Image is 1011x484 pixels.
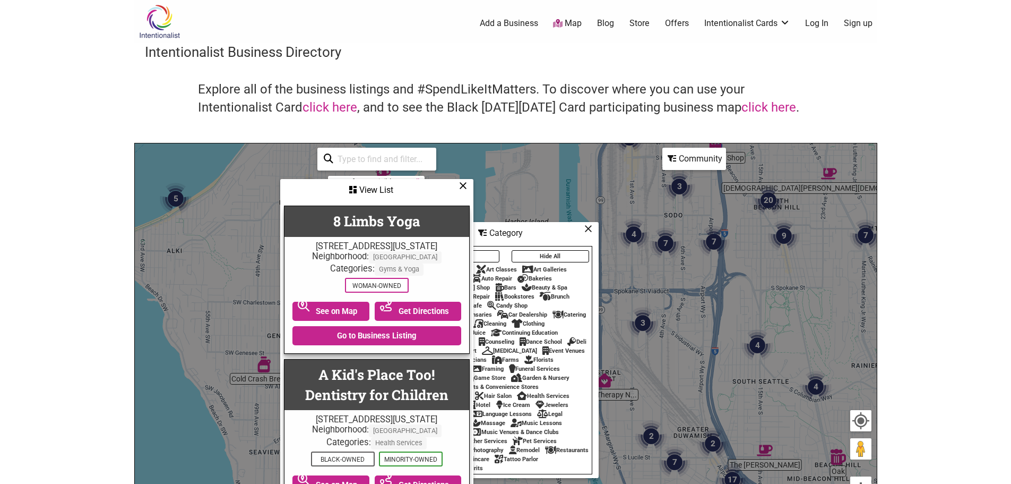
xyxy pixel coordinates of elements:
[482,347,537,354] div: [MEDICAL_DATA]
[479,338,514,345] div: Counseling
[511,375,569,381] div: Garden & Nursery
[371,437,427,449] span: Health Services
[379,452,443,466] span: Minority-Owned
[517,393,569,400] div: Health Services
[753,184,784,216] div: 20
[650,227,681,259] div: 7
[471,420,505,427] div: Massage
[492,356,519,363] div: Farms
[545,447,589,454] div: Restaurants
[768,220,800,252] div: 9
[290,414,464,424] div: [STREET_ADDRESS][US_STATE]
[509,447,540,454] div: Remodel
[290,241,464,251] div: [STREET_ADDRESS][US_STATE]
[704,18,790,29] a: Intentionalist Cards
[535,402,568,409] div: Jewelers
[463,375,506,381] div: Game Store
[472,275,512,282] div: Auto Repair
[850,438,871,460] button: Drag Pegman onto the map to open Street View
[471,411,532,418] div: Language Lessons
[517,275,552,282] div: Bakeries
[741,100,796,115] a: click here
[345,278,409,293] span: Woman-Owned
[495,293,534,300] div: Bookstores
[475,393,512,400] div: Hair Salon
[512,250,589,262] button: Hide All
[471,429,559,436] div: Music Venues & Dance Clubs
[741,329,773,361] div: 4
[800,371,832,403] div: 4
[618,218,650,250] div: 4
[597,18,614,29] a: Blog
[317,148,436,171] div: Type to search and filter
[292,302,370,321] a: See on Map
[665,18,689,29] a: Offers
[476,266,517,273] div: Art Classes
[597,372,612,388] div: Seattle Therapy Network
[467,402,490,409] div: Hotel
[663,149,725,169] div: Community
[542,347,585,354] div: Event Venues
[292,326,461,345] a: Go to Business Listing
[629,18,650,29] a: Store
[290,437,464,449] div: Categories:
[375,302,461,321] a: Get Directions
[540,293,569,300] div: Brunch
[256,356,272,372] div: Cold Crash Brewing
[333,212,420,230] a: 8 Limbs Yoga
[537,411,563,418] div: Legal
[198,81,814,116] h4: Explore all of the business listings and #SpendLikeItMatters. To discover where you can use your ...
[487,302,528,309] div: Candy Shop
[850,410,871,431] button: Your Location
[663,171,695,202] div: 3
[496,402,530,409] div: Ice Cream
[821,166,837,182] div: Buddha Bruddah
[290,251,464,264] div: Neighborhood:
[369,251,442,264] span: [GEOGRAPHIC_DATA]
[414,223,598,243] div: Category
[472,366,504,372] div: Framing
[281,180,472,200] div: View List
[461,447,504,454] div: Photography
[375,264,424,276] span: Gyms & Yoga
[134,4,185,39] img: Intentionalist
[495,456,538,463] div: Tattoo Parlor
[333,149,430,169] input: Type to find and filter...
[461,438,507,445] div: Other Services
[311,452,375,466] span: Black-Owned
[635,420,667,452] div: 2
[553,18,582,30] a: Map
[707,135,723,151] div: Choke Print Shop
[305,366,448,403] a: A Kid's Place Too! Dentistry for Children
[522,266,567,273] div: Art Galleries
[512,320,545,327] div: Clothing
[290,424,464,437] div: Neighborhood:
[662,148,726,170] div: Filter by Community
[513,438,557,445] div: Pet Services
[472,320,506,327] div: Cleaning
[830,449,846,465] div: Oak
[290,264,464,276] div: Categories:
[460,456,489,463] div: Skincare
[757,443,773,458] div: The Flora Bakehouse
[495,284,516,291] div: Bars
[697,428,729,460] div: 2
[398,177,419,186] a: See All
[497,311,547,318] div: Car Dealership
[160,183,192,215] div: 5
[422,384,539,390] div: Grocery, Markets & Convenience Stores
[698,226,730,258] div: 7
[333,177,395,186] div: 215 of 5087 visible
[805,18,828,29] a: Log In
[524,356,554,363] div: Florists
[520,338,562,345] div: Dance School
[659,446,690,478] div: 7
[552,311,586,318] div: Catering
[413,222,599,478] div: Filter by category
[511,420,562,427] div: Music Lessons
[303,100,357,115] a: click here
[844,18,872,29] a: Sign up
[522,284,567,291] div: Beauty & Spa
[509,366,560,372] div: Funeral Services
